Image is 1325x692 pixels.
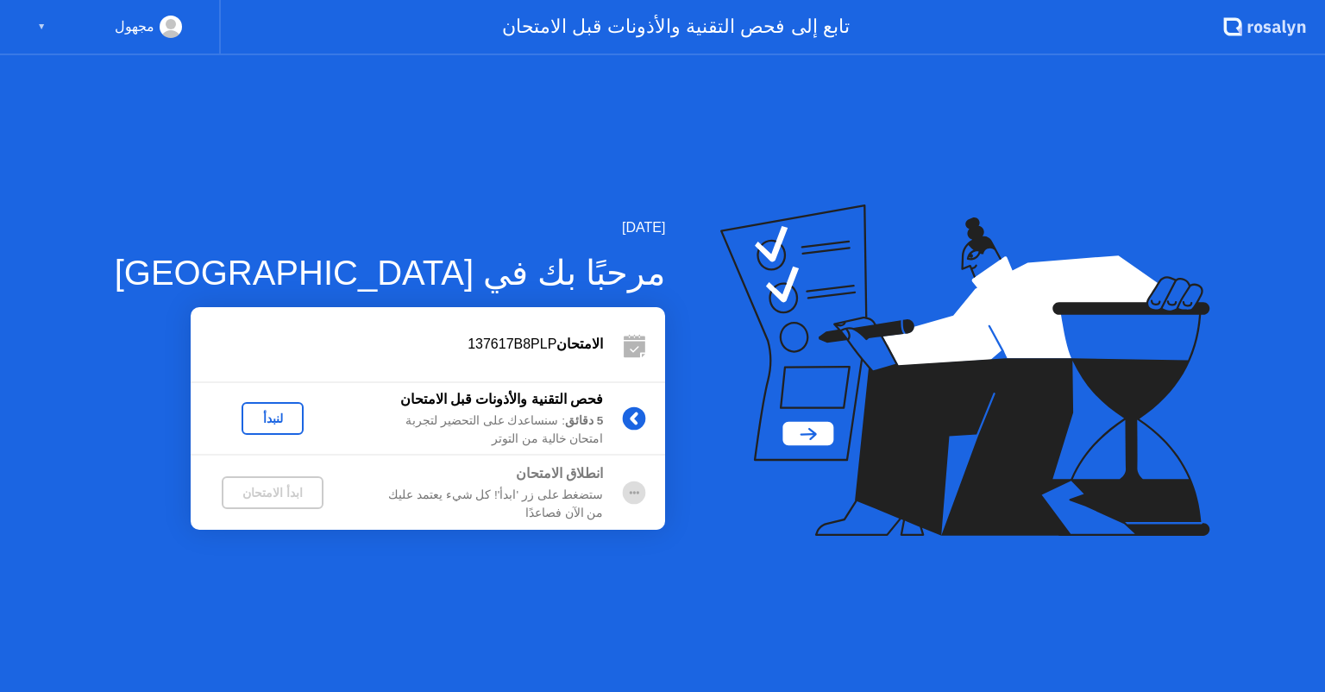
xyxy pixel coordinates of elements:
[400,392,604,406] b: فحص التقنية والأذونات قبل الامتحان
[222,476,323,509] button: ابدأ الامتحان
[37,16,46,38] div: ▼
[248,412,297,425] div: لنبدأ
[242,402,304,435] button: لنبدأ
[115,16,154,38] div: مجهول
[565,414,603,427] b: 5 دقائق
[516,466,603,481] b: انطلاق الامتحان
[355,487,603,522] div: ستضغط على زر 'ابدأ'! كل شيء يعتمد عليك من الآن فصاعدًا
[229,486,317,500] div: ابدأ الامتحان
[115,217,666,238] div: [DATE]
[115,247,666,299] div: مرحبًا بك في [GEOGRAPHIC_DATA]
[191,334,603,355] div: 137617B8PLP
[355,412,603,448] div: : سنساعدك على التحضير لتجربة امتحان خالية من التوتر
[556,337,603,351] b: الامتحان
